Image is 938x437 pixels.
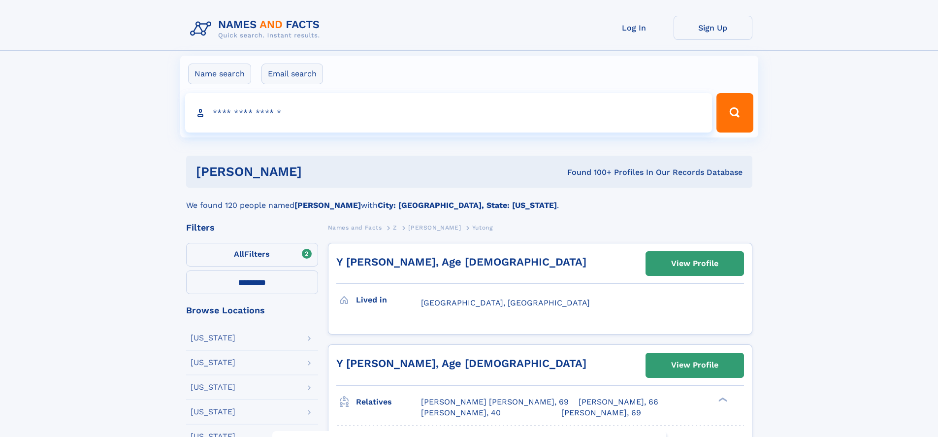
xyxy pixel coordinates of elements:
div: ❯ [716,396,728,403]
a: [PERSON_NAME], 69 [561,407,641,418]
div: [US_STATE] [191,334,235,342]
b: [PERSON_NAME] [294,201,361,210]
input: search input [185,93,712,133]
div: Found 100+ Profiles In Our Records Database [434,167,743,178]
span: All [234,249,244,259]
div: Browse Locations [186,306,318,315]
div: View Profile [671,354,718,376]
b: City: [GEOGRAPHIC_DATA], State: [US_STATE] [378,201,557,210]
label: Filters [186,243,318,267]
label: Name search [188,64,251,84]
h3: Relatives [356,394,421,410]
a: Z [393,221,397,234]
a: [PERSON_NAME], 40 [421,407,501,418]
div: [US_STATE] [191,408,235,416]
button: Search Button [716,93,753,133]
a: Y [PERSON_NAME], Age [DEMOGRAPHIC_DATA] [336,256,586,268]
a: Names and Facts [328,221,382,234]
a: [PERSON_NAME], 66 [579,397,658,407]
h3: Lived in [356,292,421,308]
span: Yutong [472,224,493,231]
label: Email search [261,64,323,84]
a: [PERSON_NAME] [408,221,461,234]
span: [PERSON_NAME] [408,224,461,231]
h1: [PERSON_NAME] [196,166,435,178]
a: Y [PERSON_NAME], Age [DEMOGRAPHIC_DATA] [336,357,586,370]
div: Filters [186,223,318,232]
a: View Profile [646,252,744,275]
span: [GEOGRAPHIC_DATA], [GEOGRAPHIC_DATA] [421,298,590,307]
a: [PERSON_NAME] [PERSON_NAME], 69 [421,397,569,407]
span: Z [393,224,397,231]
img: Logo Names and Facts [186,16,328,42]
a: Sign Up [674,16,752,40]
div: View Profile [671,252,718,275]
div: We found 120 people named with . [186,188,752,211]
div: [US_STATE] [191,383,235,391]
div: [US_STATE] [191,359,235,367]
a: View Profile [646,353,744,377]
a: Log In [595,16,674,40]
